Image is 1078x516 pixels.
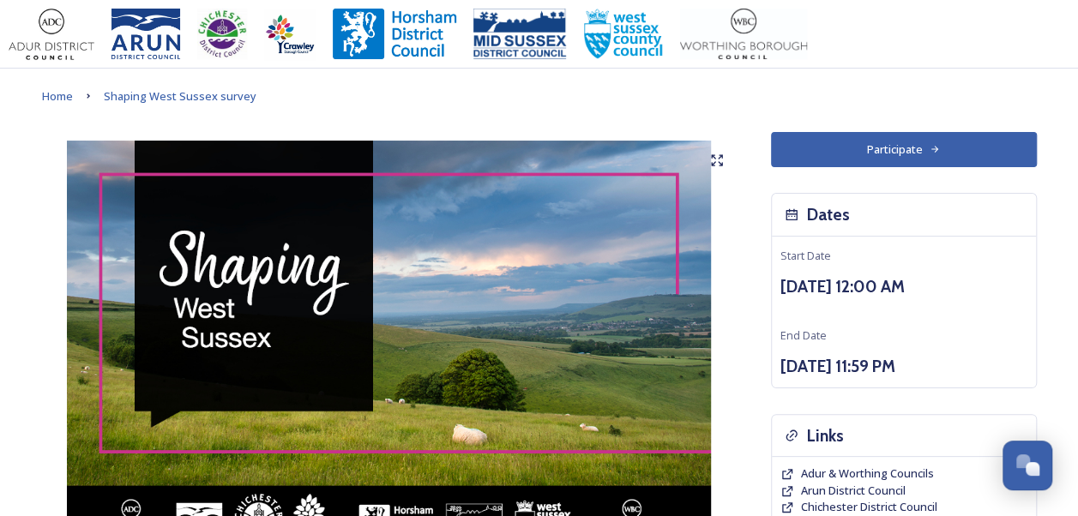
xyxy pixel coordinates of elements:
[333,9,456,60] img: Horsham%20DC%20Logo.jpg
[807,202,850,227] h3: Dates
[780,327,827,343] span: End Date
[104,86,256,106] a: Shaping West Sussex survey
[197,9,247,60] img: CDC%20Logo%20-%20you%20may%20have%20a%20better%20version.jpg
[801,499,937,514] span: Chichester District Council
[807,423,844,448] h3: Links
[801,465,934,482] a: Adur & Worthing Councils
[42,86,73,106] a: Home
[801,483,906,499] a: Arun District Council
[780,354,1027,379] h3: [DATE] 11:59 PM
[780,248,831,263] span: Start Date
[801,499,937,515] a: Chichester District Council
[9,9,94,60] img: Adur%20logo%20%281%29.jpeg
[42,88,73,104] span: Home
[680,9,807,60] img: Worthing_Adur%20%281%29.jpg
[104,88,256,104] span: Shaping West Sussex survey
[473,9,566,60] img: 150ppimsdc%20logo%20blue.png
[801,465,934,481] span: Adur & Worthing Councils
[1003,441,1052,490] button: Open Chat
[583,9,664,60] img: WSCCPos-Spot-25mm.jpg
[780,274,1027,299] h3: [DATE] 12:00 AM
[111,9,180,60] img: Arun%20District%20Council%20logo%20blue%20CMYK.jpg
[801,483,906,498] span: Arun District Council
[771,132,1037,167] button: Participate
[264,9,316,60] img: Crawley%20BC%20logo.jpg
